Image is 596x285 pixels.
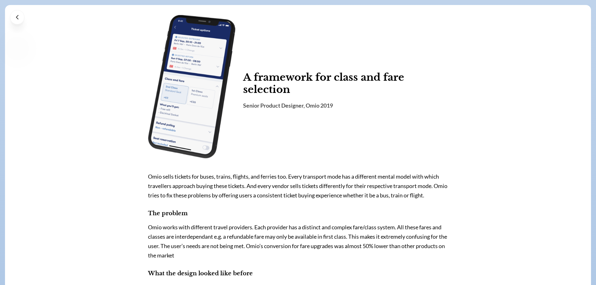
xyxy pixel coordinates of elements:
[148,222,448,260] p: Omio works with different travel providers. Each provider has a distinct and complex fare/class s...
[243,102,441,109] p: Senior Product Designer, Omio 2019
[148,270,448,277] h6: What the design looked like before
[148,172,448,200] p: Omio sells tickets for buses, trains, flights, and ferries too. Every transport mode has a differ...
[243,71,441,95] h1: A framework for class and fare selection
[148,15,236,159] img: header image
[148,210,448,217] h6: The problem
[13,10,21,24] img: back icon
